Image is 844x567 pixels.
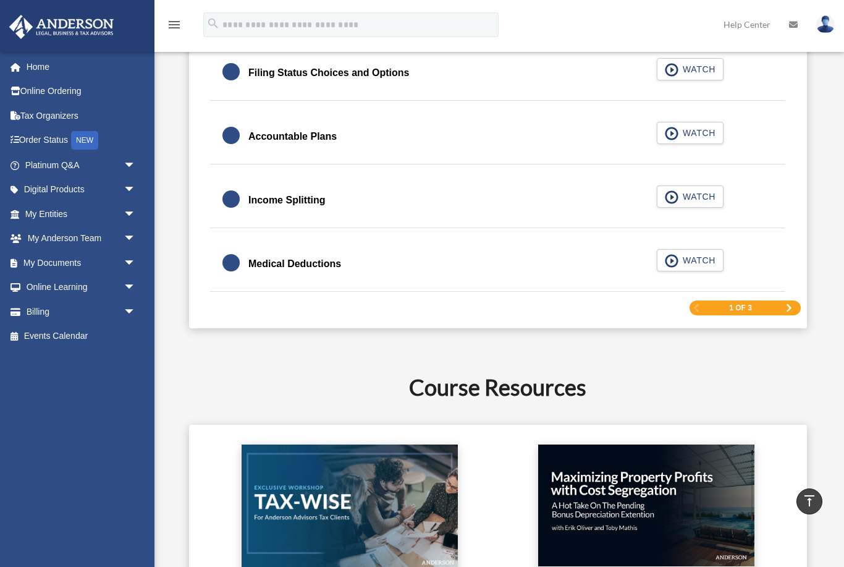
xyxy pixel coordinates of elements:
[9,299,154,324] a: Billingarrow_drop_down
[679,127,715,139] span: WATCH
[124,226,148,252] span: arrow_drop_down
[679,63,715,75] span: WATCH
[248,255,341,273] div: Medical Deductions
[6,15,117,39] img: Anderson Advisors Platinum Portal
[71,131,98,150] div: NEW
[9,103,154,128] a: Tax Organizers
[9,250,154,275] a: My Documentsarrow_drop_down
[802,493,817,508] i: vertical_align_top
[174,372,821,403] h2: Course Resources
[222,58,773,88] a: Filing Status Choices and Options WATCH
[222,185,773,215] a: Income Splitting WATCH
[785,304,793,312] a: Next Page
[9,275,154,300] a: Online Learningarrow_drop_down
[248,64,409,82] div: Filing Status Choices and Options
[657,58,724,80] button: WATCH
[9,128,154,153] a: Order StatusNEW
[124,250,148,276] span: arrow_drop_down
[729,304,752,312] span: 1 of 3
[9,153,154,177] a: Platinum Q&Aarrow_drop_down
[657,185,724,208] button: WATCH
[816,15,835,33] img: User Pic
[248,192,325,209] div: Income Splitting
[248,128,337,145] div: Accountable Plans
[124,202,148,227] span: arrow_drop_down
[9,202,154,226] a: My Entitiesarrow_drop_down
[657,249,724,271] button: WATCH
[167,17,182,32] i: menu
[124,299,148,325] span: arrow_drop_down
[9,177,154,202] a: Digital Productsarrow_drop_down
[796,488,822,514] a: vertical_align_top
[124,153,148,178] span: arrow_drop_down
[9,226,154,251] a: My Anderson Teamarrow_drop_down
[657,122,724,144] button: WATCH
[9,324,154,349] a: Events Calendar
[206,17,220,30] i: search
[9,54,154,79] a: Home
[124,275,148,301] span: arrow_drop_down
[679,254,715,266] span: WATCH
[679,190,715,203] span: WATCH
[222,249,773,279] a: Medical Deductions WATCH
[124,177,148,203] span: arrow_drop_down
[9,79,154,104] a: Online Ordering
[538,445,754,566] img: cost-seg-update.jpg
[222,122,773,151] a: Accountable Plans WATCH
[167,22,182,32] a: menu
